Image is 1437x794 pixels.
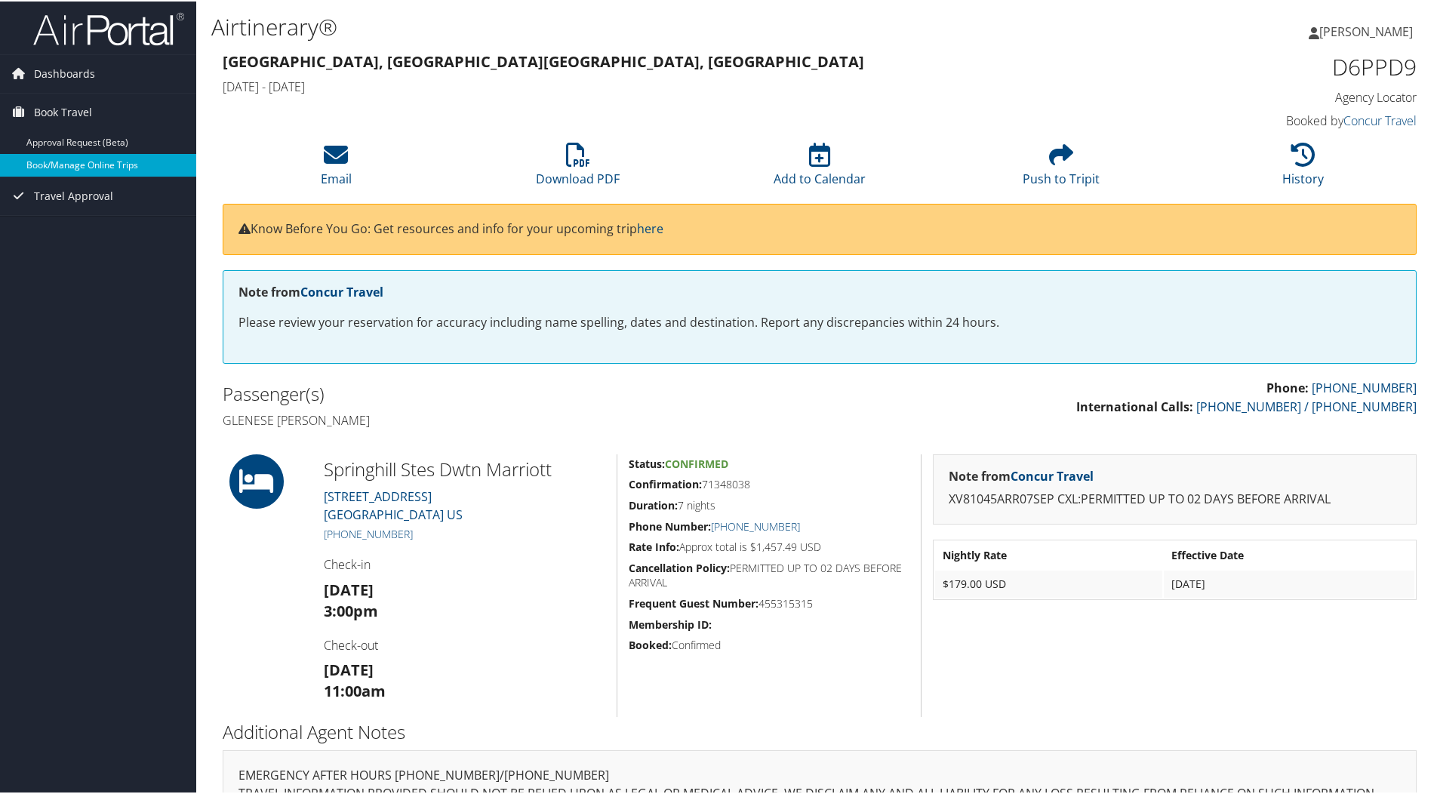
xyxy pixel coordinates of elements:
p: Please review your reservation for accuracy including name spelling, dates and destination. Repor... [238,312,1401,331]
h2: Springhill Stes Dwtn Marriott [324,455,605,481]
span: Dashboards [34,54,95,91]
h5: 71348038 [629,475,909,491]
h2: Additional Agent Notes [223,718,1417,743]
strong: Rate Info: [629,538,679,552]
h5: PERMITTED UP TO 02 DAYS BEFORE ARRIVAL [629,559,909,589]
strong: Frequent Guest Number: [629,595,759,609]
a: [PHONE_NUMBER] [324,525,413,540]
h4: Check-in [324,555,605,571]
p: XV81045ARR07SEP CXL:PERMITTED UP TO 02 DAYS BEFORE ARRIVAL [949,488,1401,508]
strong: [DATE] [324,658,374,679]
td: $179.00 USD [935,569,1162,596]
a: Add to Calendar [774,149,866,186]
a: [PERSON_NAME] [1309,8,1428,53]
strong: [DATE] [324,578,374,599]
td: [DATE] [1164,569,1414,596]
th: Nightly Rate [935,540,1162,568]
a: [PHONE_NUMBER] [1312,378,1417,395]
h4: Check-out [324,636,605,652]
strong: Note from [949,466,1094,483]
strong: Booked: [629,636,672,651]
strong: Duration: [629,497,678,511]
h1: D6PPD9 [1135,50,1417,82]
h4: [DATE] - [DATE] [223,77,1112,94]
a: Email [321,149,352,186]
h5: 7 nights [629,497,909,512]
span: Book Travel [34,92,92,130]
a: Push to Tripit [1023,149,1100,186]
a: Concur Travel [1011,466,1094,483]
a: Download PDF [536,149,620,186]
h5: Approx total is $1,457.49 USD [629,538,909,553]
th: Effective Date [1164,540,1414,568]
h5: 455315315 [629,595,909,610]
a: History [1282,149,1324,186]
span: Confirmed [665,455,728,469]
a: here [637,219,663,235]
strong: International Calls: [1076,397,1193,414]
h2: Passenger(s) [223,380,808,405]
strong: Status: [629,455,665,469]
strong: 3:00pm [324,599,378,620]
span: [PERSON_NAME] [1319,22,1413,38]
strong: [GEOGRAPHIC_DATA], [GEOGRAPHIC_DATA] [GEOGRAPHIC_DATA], [GEOGRAPHIC_DATA] [223,50,864,70]
h4: Glenese [PERSON_NAME] [223,411,808,427]
a: [STREET_ADDRESS][GEOGRAPHIC_DATA] US [324,487,463,522]
strong: Phone Number: [629,518,711,532]
strong: Membership ID: [629,616,712,630]
strong: 11:00am [324,679,386,700]
a: Concur Travel [1343,111,1417,128]
a: [PHONE_NUMBER] / [PHONE_NUMBER] [1196,397,1417,414]
p: Know Before You Go: Get resources and info for your upcoming trip [238,218,1401,238]
strong: Cancellation Policy: [629,559,730,574]
span: Travel Approval [34,176,113,214]
a: [PHONE_NUMBER] [711,518,800,532]
h4: Booked by [1135,111,1417,128]
img: airportal-logo.png [33,10,184,45]
strong: Phone: [1266,378,1309,395]
strong: Confirmation: [629,475,702,490]
h1: Airtinerary® [211,10,1023,42]
strong: Note from [238,282,383,299]
h4: Agency Locator [1135,88,1417,104]
h5: Confirmed [629,636,909,651]
a: Concur Travel [300,282,383,299]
